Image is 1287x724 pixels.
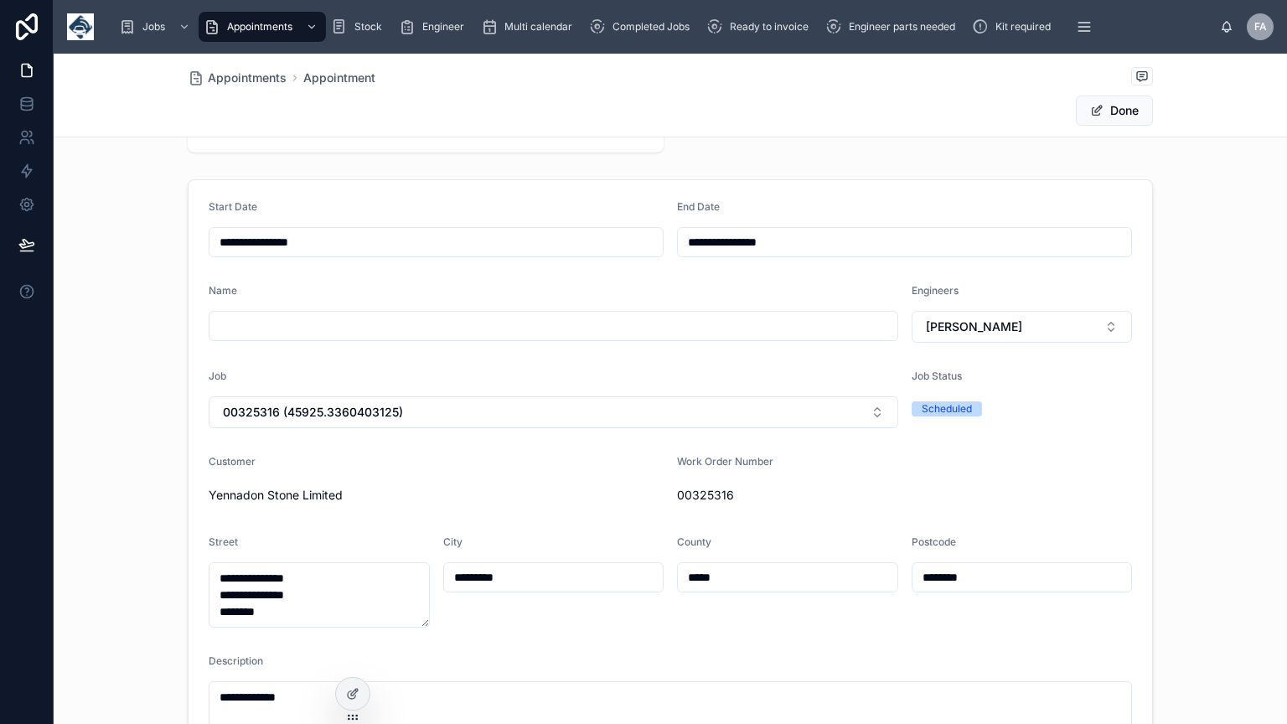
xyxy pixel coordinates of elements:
[504,20,572,34] span: Multi calendar
[677,200,720,213] span: End Date
[67,13,94,40] img: App logo
[677,455,773,468] span: Work Order Number
[912,284,959,297] span: Engineers
[394,12,476,42] a: Engineer
[209,200,257,213] span: Start Date
[114,12,199,42] a: Jobs
[1254,20,1267,34] span: FA
[849,20,955,34] span: Engineer parts needed
[326,12,394,42] a: Stock
[912,535,956,548] span: Postcode
[730,20,809,34] span: Ready to invoice
[476,12,584,42] a: Multi calendar
[209,396,898,428] button: Select Button
[209,455,256,468] span: Customer
[209,284,237,297] span: Name
[820,12,967,42] a: Engineer parts needed
[227,20,292,34] span: Appointments
[677,535,711,548] span: County
[199,12,326,42] a: Appointments
[208,70,287,86] span: Appointments
[912,311,1133,343] button: Select Button
[677,487,1132,504] span: 00325316
[142,20,165,34] span: Jobs
[701,12,820,42] a: Ready to invoice
[584,12,701,42] a: Completed Jobs
[995,20,1051,34] span: Kit required
[209,654,263,667] span: Description
[107,8,1220,45] div: scrollable content
[209,535,238,548] span: Street
[223,404,403,421] span: 00325316 (45925.3360403125)
[188,70,287,86] a: Appointments
[303,70,375,86] a: Appointment
[1076,96,1153,126] button: Done
[354,20,382,34] span: Stock
[912,370,962,382] span: Job Status
[926,318,1022,335] span: [PERSON_NAME]
[209,487,664,504] span: Yennadon Stone Limited
[443,535,463,548] span: City
[209,370,226,382] span: Job
[422,20,464,34] span: Engineer
[612,20,690,34] span: Completed Jobs
[922,401,972,416] div: Scheduled
[967,12,1062,42] a: Kit required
